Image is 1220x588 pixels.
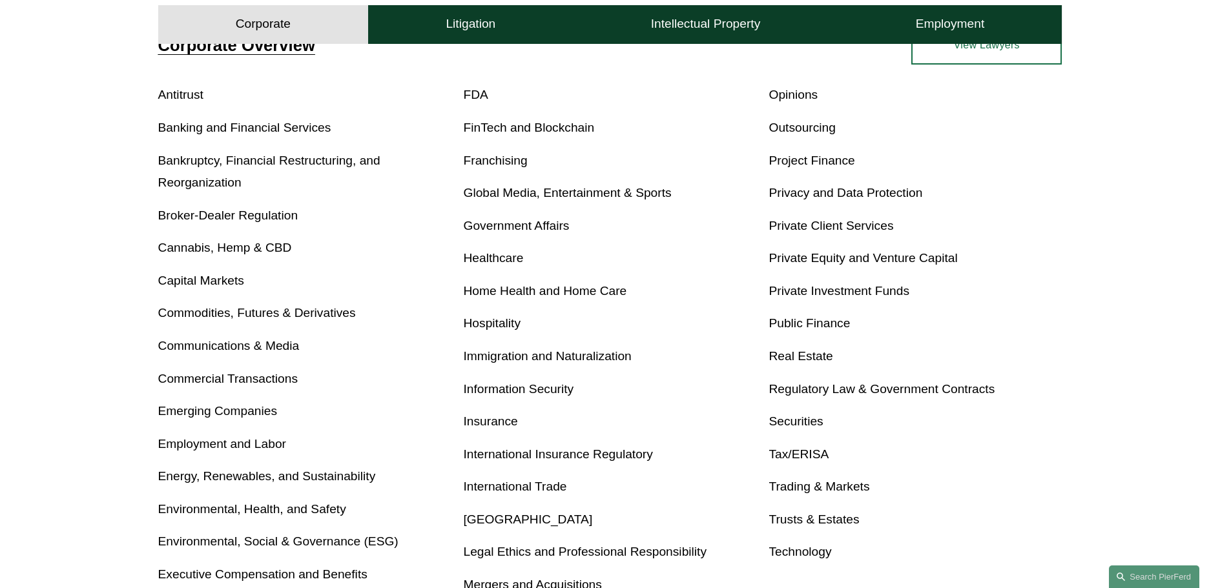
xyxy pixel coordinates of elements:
[158,154,380,190] a: Bankruptcy, Financial Restructuring, and Reorganization
[464,186,672,199] a: Global Media, Entertainment & Sports
[158,241,292,254] a: Cannabis, Hemp & CBD
[464,284,627,298] a: Home Health and Home Care
[464,447,653,461] a: International Insurance Regulatory
[769,480,869,493] a: Trading & Markets
[158,88,203,101] a: Antitrust
[158,567,367,581] a: Executive Compensation and Benefits
[769,121,835,134] a: Outsourcing
[158,208,298,222] a: Broker-Dealer Regulation
[158,437,286,451] a: Employment and Labor
[464,88,488,101] a: FDA
[158,274,244,287] a: Capital Markets
[158,36,315,54] a: Corporate Overview
[769,88,818,101] a: Opinions
[158,306,356,319] a: Commodities, Futures & Derivatives
[464,414,518,428] a: Insurance
[446,17,495,32] h4: Litigation
[1109,565,1199,588] a: Search this site
[769,512,859,526] a: Trusts & Estates
[158,339,300,352] a: Communications & Media
[464,251,524,265] a: Healthcare
[464,545,707,558] a: Legal Ethics and Professional Responsibility
[158,372,298,385] a: Commercial Transactions
[464,121,595,134] a: FinTech and Blockchain
[464,349,632,363] a: Immigration and Naturalization
[158,469,376,483] a: Energy, Renewables, and Sustainability
[769,316,850,330] a: Public Finance
[464,480,567,493] a: International Trade
[464,512,593,526] a: [GEOGRAPHIC_DATA]
[769,219,893,232] a: Private Client Services
[464,382,574,396] a: Information Security
[464,154,528,167] a: Franchising
[769,251,957,265] a: Private Equity and Venture Capital
[158,502,346,516] a: Environmental, Health, and Safety
[769,414,823,428] a: Securities
[769,382,995,396] a: Regulatory Law & Government Contracts
[916,17,985,32] h4: Employment
[158,534,398,548] a: Environmental, Social & Governance (ESG)
[769,186,922,199] a: Privacy and Data Protection
[236,17,291,32] h4: Corporate
[464,219,570,232] a: Government Affairs
[769,154,854,167] a: Project Finance
[158,404,278,418] a: Emerging Companies
[769,447,829,461] a: Tax/ERISA
[158,121,331,134] a: Banking and Financial Services
[769,545,831,558] a: Technology
[464,316,521,330] a: Hospitality
[769,349,832,363] a: Real Estate
[911,26,1062,65] a: View Lawyers
[769,284,909,298] a: Private Investment Funds
[651,17,761,32] h4: Intellectual Property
